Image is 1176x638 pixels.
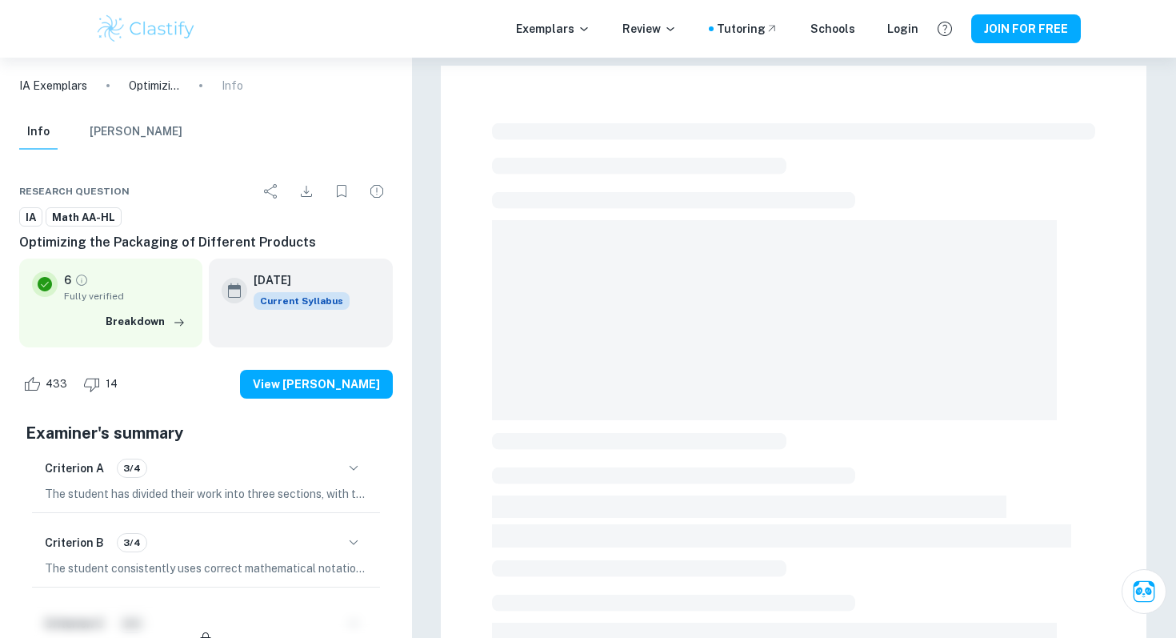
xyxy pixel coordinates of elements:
h6: Optimizing the Packaging of Different Products [19,233,393,252]
button: Ask Clai [1122,569,1166,614]
span: Fully verified [64,289,190,303]
p: Exemplars [516,20,590,38]
p: The student has divided their work into three sections, with the body further subdivided into cle... [45,485,367,503]
button: Breakdown [102,310,190,334]
span: Current Syllabus [254,292,350,310]
button: View [PERSON_NAME] [240,370,393,399]
button: Help and Feedback [931,15,958,42]
a: Schools [810,20,855,38]
button: [PERSON_NAME] [90,114,182,150]
a: Login [887,20,918,38]
a: IA [19,207,42,227]
span: 14 [97,376,126,392]
h5: Examiner's summary [26,421,386,445]
span: IA [20,210,42,226]
button: Info [19,114,58,150]
div: This exemplar is based on the current syllabus. Feel free to refer to it for inspiration/ideas wh... [254,292,350,310]
p: 6 [64,271,71,289]
div: Download [290,175,322,207]
h6: Criterion B [45,534,104,552]
a: Math AA-HL [46,207,122,227]
span: 3/4 [118,461,146,475]
h6: [DATE] [254,271,337,289]
button: JOIN FOR FREE [971,14,1081,43]
p: Review [622,20,677,38]
h6: Criterion A [45,459,104,477]
span: Math AA-HL [46,210,121,226]
p: Optimizing the Packaging of Different Products [129,77,180,94]
div: Share [255,175,287,207]
p: The student consistently uses correct mathematical notation, symbols, and terminology. Key terms/... [45,560,367,577]
div: Like [19,371,76,397]
span: 3/4 [118,536,146,550]
p: Info [222,77,243,94]
span: Research question [19,184,130,199]
div: Bookmark [326,175,358,207]
a: Grade fully verified [74,273,89,287]
div: Dislike [79,371,126,397]
div: Report issue [361,175,393,207]
img: Clastify logo [95,13,197,45]
a: Tutoring [717,20,778,38]
span: 433 [37,376,76,392]
a: IA Exemplars [19,77,87,94]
